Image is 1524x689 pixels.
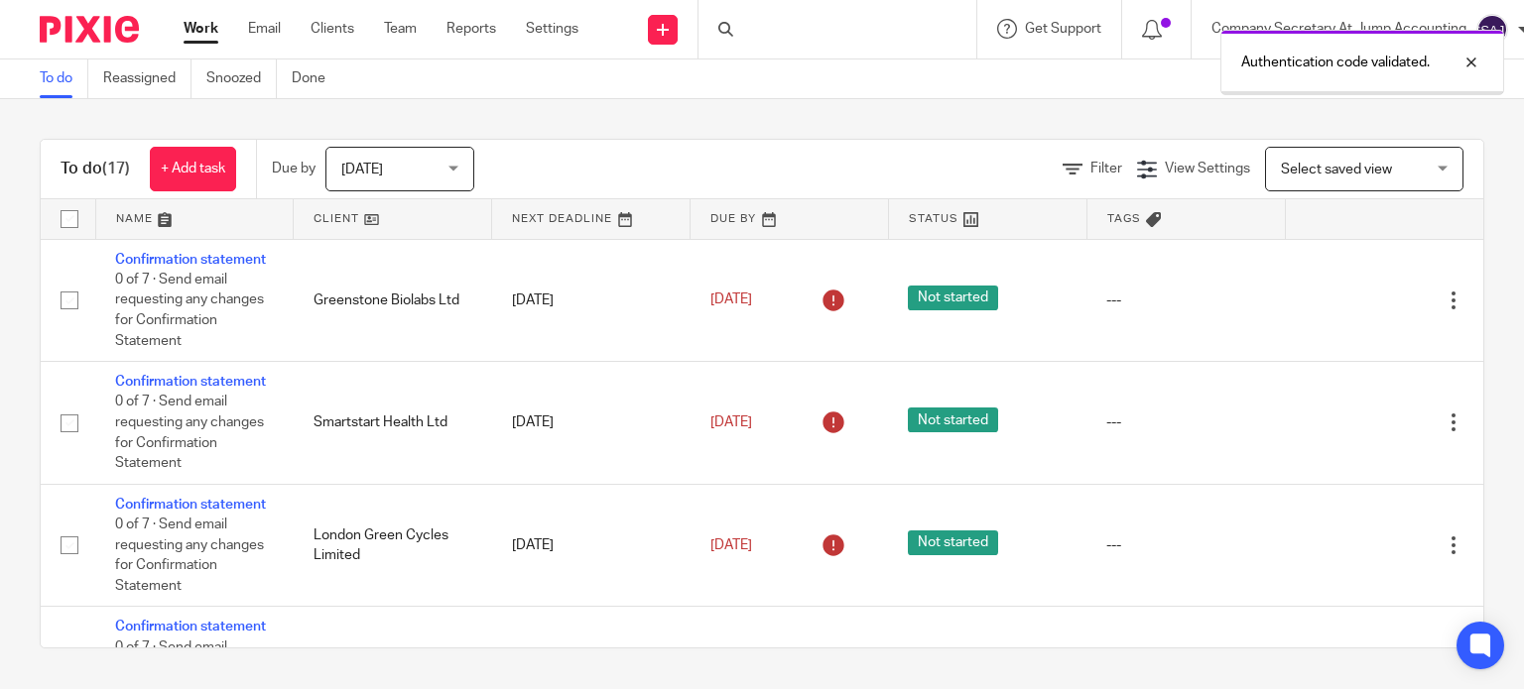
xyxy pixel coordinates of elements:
[1476,14,1508,46] img: svg%3E
[102,161,130,176] span: (17)
[40,16,139,43] img: Pixie
[341,163,383,176] span: [DATE]
[384,19,417,39] a: Team
[248,19,281,39] a: Email
[294,239,492,362] td: Greenstone Biolabs Ltd
[710,415,752,429] span: [DATE]
[40,59,88,98] a: To do
[206,59,277,98] a: Snoozed
[446,19,496,39] a: Reports
[710,293,752,307] span: [DATE]
[710,538,752,552] span: [DATE]
[115,273,264,348] span: 0 of 7 · Send email requesting any changes for Confirmation Statement
[492,362,691,485] td: [DATE]
[1165,162,1250,175] span: View Settings
[526,19,578,39] a: Settings
[115,620,266,633] a: Confirmation statement
[1106,290,1265,310] div: ---
[908,407,998,432] span: Not started
[103,59,191,98] a: Reassigned
[1090,162,1122,175] span: Filter
[292,59,340,98] a: Done
[272,159,316,178] p: Due by
[1241,53,1430,72] p: Authentication code validated.
[115,517,264,593] span: 0 of 7 · Send email requesting any changes for Confirmation Statement
[61,159,130,179] h1: To do
[311,19,354,39] a: Clients
[908,286,998,310] span: Not started
[294,362,492,485] td: Smartstart Health Ltd
[1107,213,1141,224] span: Tags
[115,253,266,267] a: Confirmation statement
[492,484,691,607] td: [DATE]
[150,147,236,191] a: + Add task
[1281,163,1392,176] span: Select saved view
[1106,535,1265,555] div: ---
[1106,412,1265,432] div: ---
[184,19,218,39] a: Work
[492,239,691,362] td: [DATE]
[115,396,264,471] span: 0 of 7 · Send email requesting any changes for Confirmation Statement
[115,498,266,512] a: Confirmation statement
[294,484,492,607] td: London Green Cycles Limited
[908,530,998,555] span: Not started
[115,375,266,389] a: Confirmation statement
